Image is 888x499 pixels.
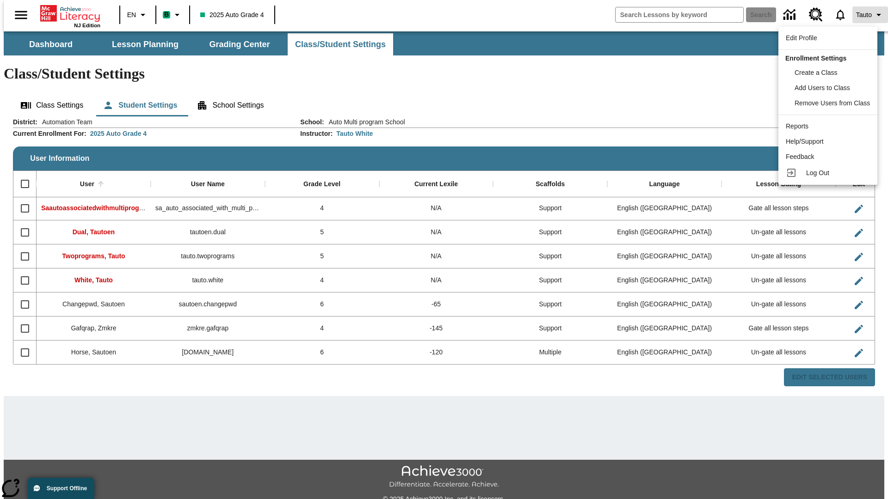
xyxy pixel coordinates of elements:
[786,138,824,145] span: Help/Support
[795,99,870,107] span: Remove Users from Class
[786,34,817,42] span: Edit Profile
[806,169,829,176] span: Log Out
[786,153,814,160] span: Feedback
[786,122,808,130] span: Reports
[795,84,850,91] span: Add Users to Class
[795,69,838,76] span: Create a Class
[785,55,846,62] span: Enrollment Settings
